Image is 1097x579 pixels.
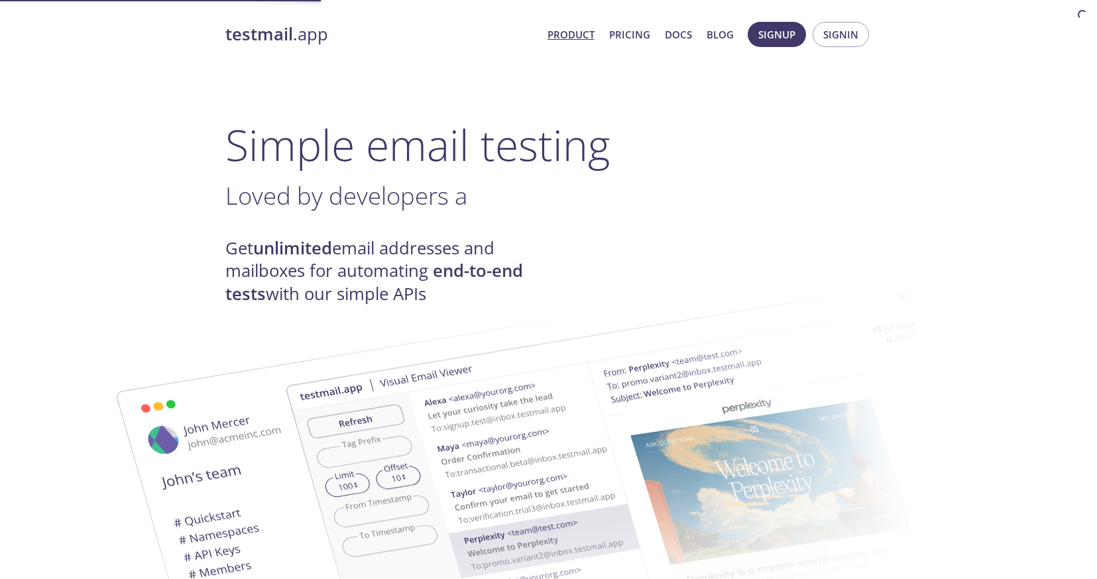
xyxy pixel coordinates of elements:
[225,237,549,305] h4: Get email addresses and mailboxes for automating with our simple APIs
[813,22,869,47] button: Signin
[707,26,734,43] a: Blog
[225,23,293,46] strong: testmail
[758,26,795,43] span: Signup
[225,259,523,305] strong: end-to-end tests
[823,26,858,43] span: Signin
[665,26,692,43] a: Docs
[253,237,332,260] strong: unlimited
[225,23,537,46] a: testmail.app
[225,119,872,170] h1: Simple email testing
[225,179,467,212] span: Loved by developers a
[548,26,595,43] a: Product
[748,22,806,47] button: Signup
[609,26,650,43] a: Pricing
